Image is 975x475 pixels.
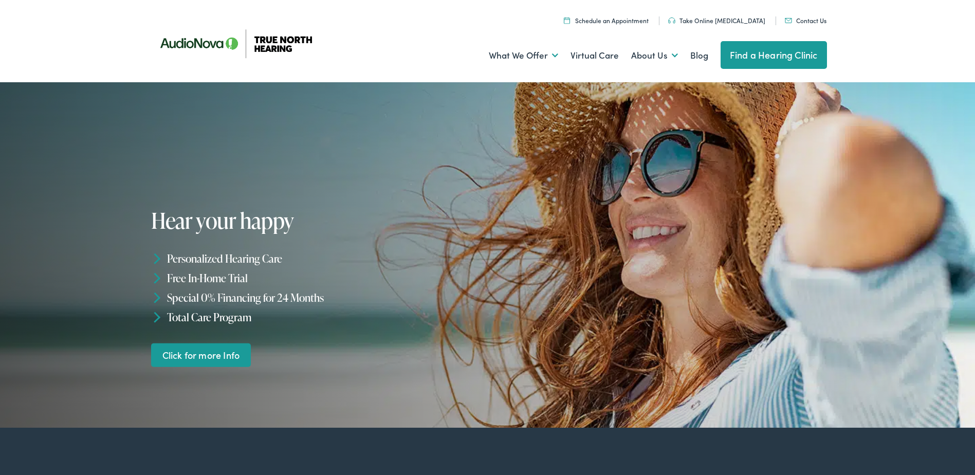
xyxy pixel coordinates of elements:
[564,17,570,24] img: Icon symbolizing a calendar in color code ffb348
[489,36,558,75] a: What We Offer
[668,16,765,25] a: Take Online [MEDICAL_DATA]
[690,36,708,75] a: Blog
[571,36,619,75] a: Virtual Care
[151,209,464,232] h1: Hear your happy
[151,343,251,367] a: Click for more Info
[668,17,675,24] img: Headphones icon in color code ffb348
[151,288,492,307] li: Special 0% Financing for 24 Months
[785,16,826,25] a: Contact Us
[785,18,792,23] img: Mail icon in color code ffb348, used for communication purposes
[564,16,649,25] a: Schedule an Appointment
[151,268,492,288] li: Free In-Home Trial
[151,249,492,268] li: Personalized Hearing Care
[721,41,827,69] a: Find a Hearing Clinic
[631,36,678,75] a: About Us
[151,307,492,326] li: Total Care Program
